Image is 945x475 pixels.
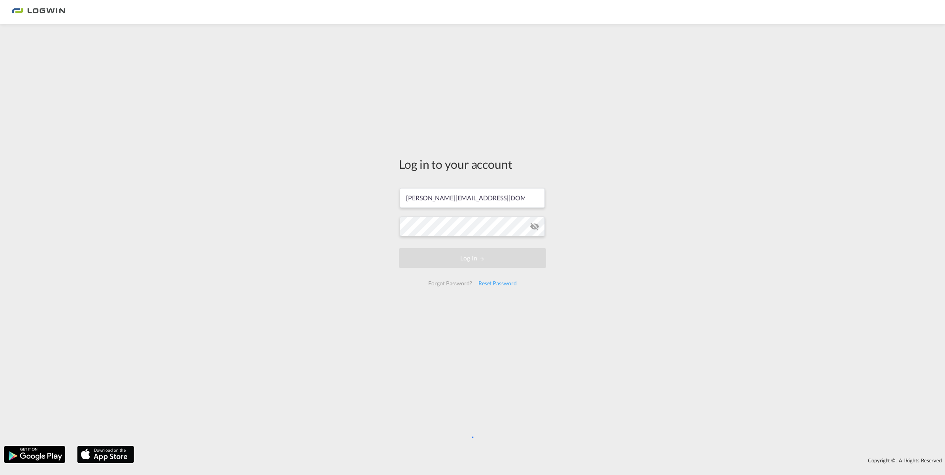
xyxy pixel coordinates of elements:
button: LOGIN [399,248,546,268]
div: Reset Password [475,276,520,290]
input: Enter email/phone number [400,188,545,208]
md-icon: icon-eye-off [530,222,539,231]
div: Copyright © . All Rights Reserved [138,454,945,467]
img: apple.png [76,445,135,464]
img: google.png [3,445,66,464]
img: 2761ae10d95411efa20a1f5e0282d2d7.png [12,3,65,21]
div: Forgot Password? [425,276,475,290]
div: Log in to your account [399,156,546,172]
